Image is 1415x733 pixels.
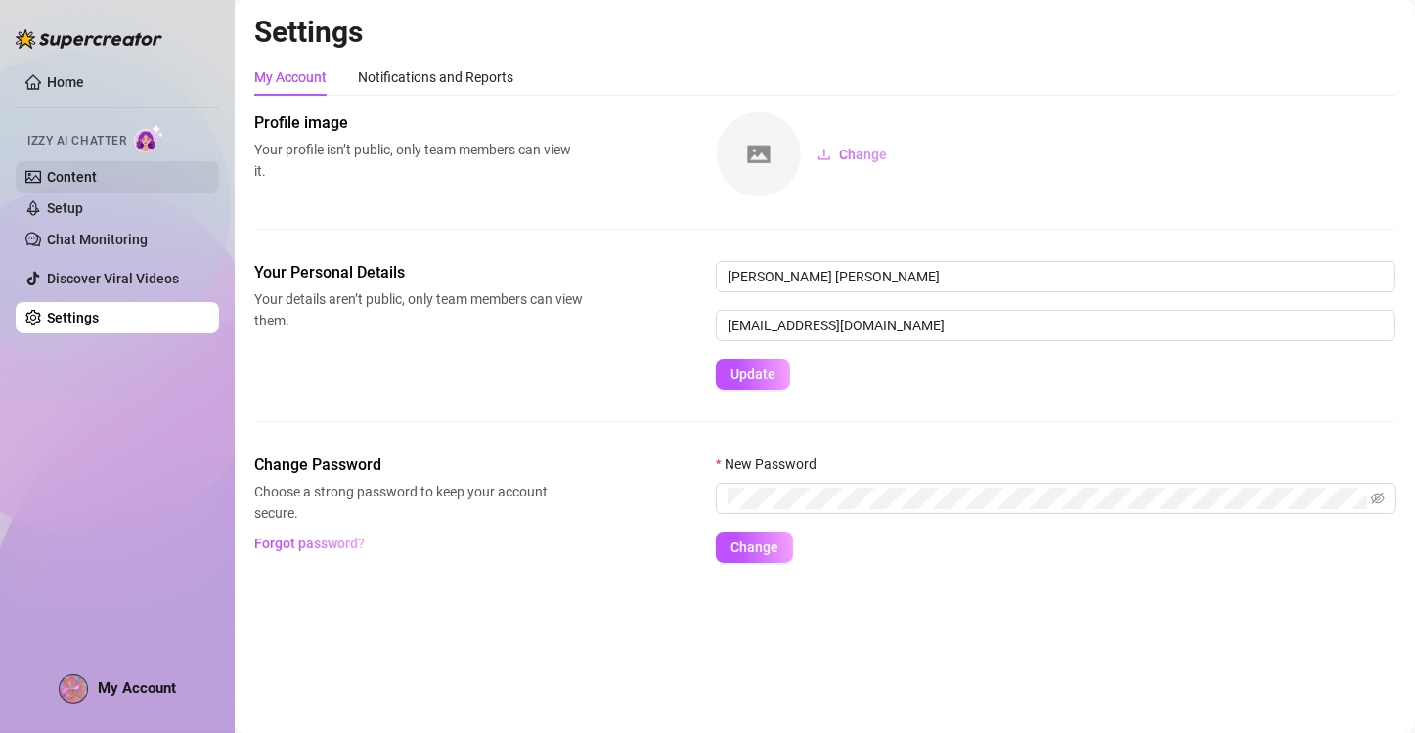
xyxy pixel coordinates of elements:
[254,481,583,524] span: Choose a strong password to keep your account secure.
[27,132,126,151] span: Izzy AI Chatter
[255,536,366,551] span: Forgot password?
[716,310,1395,341] input: Enter new email
[254,453,583,477] span: Change Password
[716,532,793,563] button: Change
[16,29,162,49] img: logo-BBDzfeDw.svg
[839,147,887,162] span: Change
[254,66,327,88] div: My Account
[60,675,87,703] img: ACg8ocKY8iDXtDGtoBdy2mKzhgnrdsp_aeBbAxY1WKwh9UYrLXmzbPo=s96-c
[730,539,778,555] span: Change
[47,200,83,216] a: Setup
[716,453,829,475] label: New Password
[818,148,831,161] span: upload
[254,288,583,331] span: Your details aren’t public, only team members can view them.
[254,139,583,182] span: Your profile isn’t public, only team members can view it.
[254,14,1395,51] h2: Settings
[728,488,1367,509] input: New Password
[1371,492,1385,505] span: eye-invisible
[47,271,179,286] a: Discover Viral Videos
[802,139,903,170] button: Change
[254,261,583,284] span: Your Personal Details
[717,112,801,196] img: square-placeholder.png
[47,74,84,90] a: Home
[47,232,148,247] a: Chat Monitoring
[254,528,366,559] button: Forgot password?
[47,310,99,325] a: Settings
[730,366,775,382] span: Update
[254,111,583,135] span: Profile image
[716,261,1395,292] input: Enter name
[134,124,164,152] img: AI Chatter
[47,169,97,185] a: Content
[98,679,176,697] span: My Account
[358,66,513,88] div: Notifications and Reports
[716,359,790,390] button: Update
